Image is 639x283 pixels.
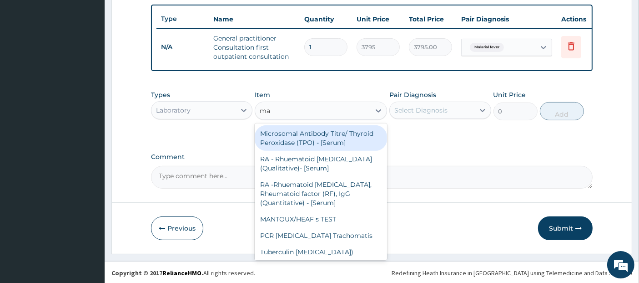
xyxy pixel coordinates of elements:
th: Type [156,10,209,27]
div: Tuberculin [MEDICAL_DATA]) [255,244,387,260]
label: Pair Diagnosis [389,90,436,99]
div: PCR [MEDICAL_DATA] Trachomatis [255,227,387,244]
div: RA -Rhuematoid [MEDICAL_DATA], Rheumatoid factor (RF), IgG (Quantitative) - [Serum] [255,176,387,211]
th: Pair Diagnosis [457,10,557,28]
label: Comment [151,153,593,161]
label: Item [255,90,270,99]
a: RelianceHMO [162,269,201,277]
td: N/A [156,39,209,56]
div: Laboratory [156,106,191,115]
span: Malarial fever [470,43,504,52]
div: Chat with us now [47,51,153,63]
div: Microsomal Antibody Titre/ Thyroid Peroxidase (TPO) - [Serum] [255,125,387,151]
span: We're online! [53,84,126,176]
th: Name [209,10,300,28]
div: Minimize live chat window [149,5,171,26]
strong: Copyright © 2017 . [111,269,203,277]
div: Select Diagnosis [394,106,448,115]
th: Quantity [300,10,352,28]
button: Previous [151,216,203,240]
div: MANTOUX/HEAF's TEST [255,211,387,227]
th: Actions [557,10,602,28]
label: Types [151,91,170,99]
label: Unit Price [493,90,526,99]
img: d_794563401_company_1708531726252_794563401 [17,46,37,68]
div: RA - Rhuematoid [MEDICAL_DATA] (Qualitative)- [Serum] [255,151,387,176]
textarea: Type your message and hit 'Enter' [5,187,173,219]
th: Total Price [404,10,457,28]
button: Add [540,102,584,120]
div: Redefining Heath Insurance in [GEOGRAPHIC_DATA] using Telemedicine and Data Science! [392,268,632,278]
button: Submit [538,216,593,240]
th: Unit Price [352,10,404,28]
td: General practitioner Consultation first outpatient consultation [209,29,300,66]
